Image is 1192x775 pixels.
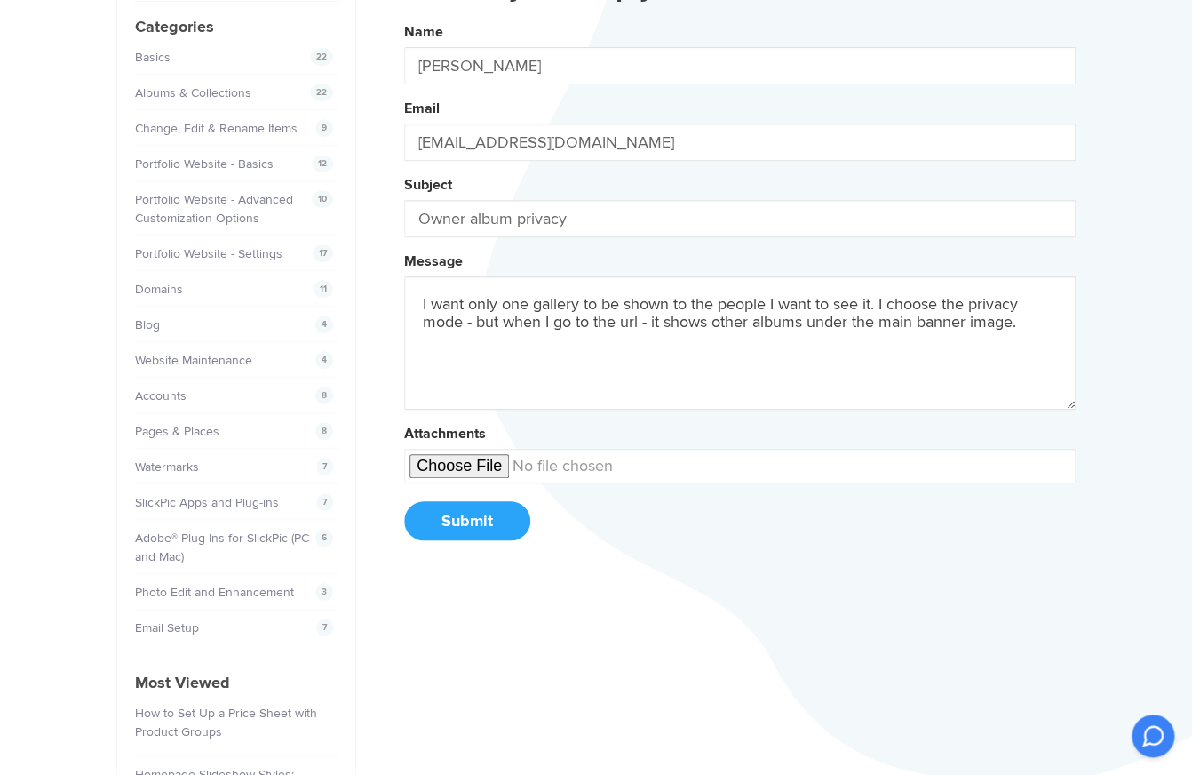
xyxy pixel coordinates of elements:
[135,353,252,368] a: Website Maintenance
[315,422,333,440] span: 8
[135,585,294,600] a: Photo Edit and Enhancement
[404,449,1076,483] input: undefined
[135,620,199,635] a: Email Setup
[404,501,530,540] button: Submit
[315,316,333,333] span: 4
[404,200,1076,237] input: Your Subject
[135,424,219,439] a: Pages & Places
[404,124,1076,161] input: Your Email
[316,493,333,511] span: 7
[312,155,333,172] span: 12
[404,252,463,270] label: Message
[310,84,333,101] span: 22
[316,458,333,475] span: 7
[404,17,1076,559] button: NameEmailSubjectMessageAttachmentsSubmit
[135,85,251,100] a: Albums & Collections
[135,192,293,226] a: Portfolio Website - Advanced Customization Options
[315,351,333,369] span: 4
[135,156,274,172] a: Portfolio Website - Basics
[404,100,440,117] label: Email
[314,280,333,298] span: 11
[135,671,338,695] h4: Most Viewed
[310,48,333,66] span: 22
[404,47,1076,84] input: Your Name
[315,529,333,547] span: 6
[135,282,183,297] a: Domains
[315,119,333,137] span: 9
[404,425,486,443] label: Attachments
[135,15,338,39] h4: Categories
[312,190,333,208] span: 10
[135,531,309,564] a: Adobe® Plug-Ins for SlickPic (PC and Mac)
[315,387,333,404] span: 8
[135,706,317,739] a: How to Set Up a Price Sheet with Product Groups
[135,121,298,136] a: Change, Edit & Rename Items
[135,495,279,510] a: SlickPic Apps and Plug-ins
[404,23,443,41] label: Name
[135,246,282,261] a: Portfolio Website - Settings
[316,619,333,636] span: 7
[135,388,187,403] a: Accounts
[315,583,333,601] span: 3
[135,317,160,332] a: Blog
[404,176,452,194] label: Subject
[135,459,199,475] a: Watermarks
[313,244,333,262] span: 17
[135,50,171,65] a: Basics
